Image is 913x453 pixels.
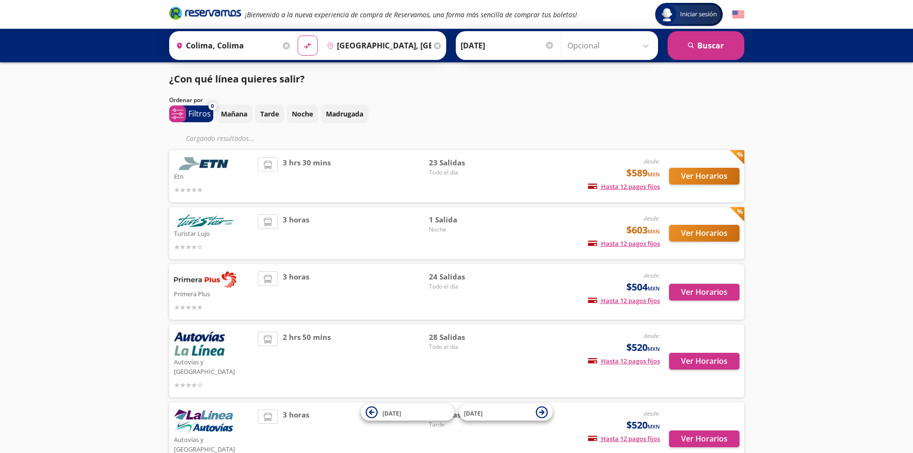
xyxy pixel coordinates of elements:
span: Todo el día [429,282,496,291]
span: Hasta 12 pagos fijos [588,296,660,305]
span: Todo el día [429,168,496,177]
button: Mañana [216,105,253,123]
span: [DATE] [382,409,401,417]
p: Etn [174,170,254,182]
button: Ver Horarios [669,225,740,242]
button: Ver Horarios [669,284,740,301]
p: Filtros [188,108,211,119]
span: $520 [626,340,660,355]
em: ¡Bienvenido a la nueva experiencia de compra de Reservamos, una forma más sencilla de comprar tus... [245,10,577,19]
span: Hasta 12 pagos fijos [588,357,660,365]
p: Turistar Lujo [174,227,254,239]
button: Buscar [668,31,744,60]
span: Hasta 12 pagos fijos [588,239,660,248]
input: Buscar Destino [323,34,431,58]
p: Primera Plus [174,288,254,299]
span: Iniciar sesión [676,10,721,19]
span: [DATE] [464,409,483,417]
span: $603 [626,223,660,237]
span: Tarde [429,420,496,429]
button: Ver Horarios [669,168,740,185]
button: Ver Horarios [669,353,740,370]
p: Tarde [260,109,279,119]
input: Opcional [567,34,653,58]
i: Brand Logo [169,6,241,20]
span: Todo el día [429,343,496,351]
em: desde: [644,214,660,222]
small: MXN [647,345,660,352]
img: Autovías y La Línea [174,332,225,356]
button: Ver Horarios [669,430,740,447]
button: 0Filtros [169,105,213,122]
p: Madrugada [326,109,363,119]
small: MXN [647,285,660,292]
a: Brand Logo [169,6,241,23]
p: Autovías y [GEOGRAPHIC_DATA] [174,356,254,376]
span: 24 Salidas [429,271,496,282]
small: MXN [647,171,660,178]
button: Tarde [255,105,284,123]
span: 23 Salidas [429,157,496,168]
img: Autovías y La Línea [174,409,233,433]
span: Noche [429,225,496,234]
button: English [732,9,744,21]
small: MXN [647,423,660,430]
span: 28 Salidas [429,332,496,343]
span: Hasta 12 pagos fijos [588,434,660,443]
span: 3 hrs 30 mins [283,157,331,195]
span: $504 [626,280,660,294]
button: [DATE] [361,404,454,421]
span: $520 [626,418,660,432]
small: MXN [647,228,660,235]
p: Noche [292,109,313,119]
img: Etn [174,157,236,170]
img: Primera Plus [174,271,236,288]
span: $589 [626,166,660,180]
em: desde: [644,157,660,165]
span: 1 Salida [429,214,496,225]
button: [DATE] [459,404,553,421]
img: Turistar Lujo [174,214,236,227]
input: Buscar Origen [172,34,280,58]
span: 3 horas [283,271,309,313]
button: Noche [287,105,318,123]
em: desde: [644,409,660,418]
span: Hasta 12 pagos fijos [588,182,660,191]
input: Elegir Fecha [461,34,555,58]
button: Madrugada [321,105,369,123]
p: ¿Con qué línea quieres salir? [169,72,305,86]
span: 2 hrs 50 mins [283,332,331,390]
em: desde: [644,332,660,340]
em: Cargando resultados ... [186,134,254,143]
p: Ordenar por [169,96,203,105]
span: 3 horas [283,214,309,252]
em: desde: [644,271,660,279]
span: 0 [211,102,214,110]
p: Mañana [221,109,247,119]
